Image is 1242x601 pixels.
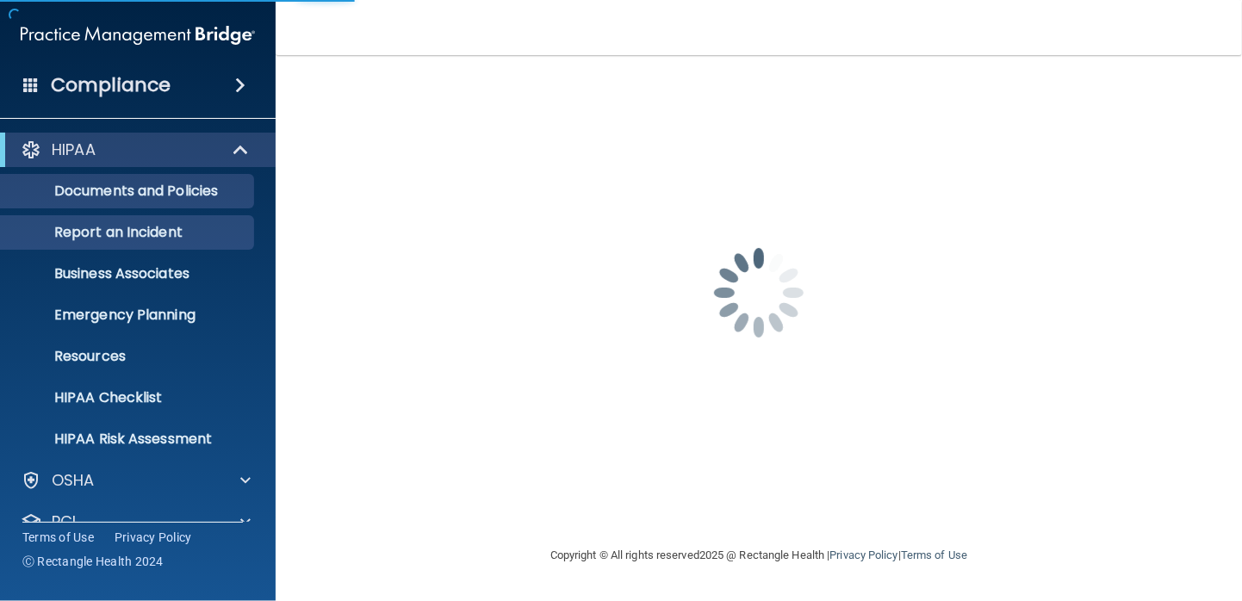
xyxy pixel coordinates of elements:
[11,307,246,324] p: Emergency Planning
[444,528,1073,583] div: Copyright © All rights reserved 2025 @ Rectangle Health | |
[21,511,251,532] a: PCI
[829,548,897,561] a: Privacy Policy
[21,470,251,491] a: OSHA
[11,183,246,200] p: Documents and Policies
[51,73,171,97] h4: Compliance
[21,18,255,53] img: PMB logo
[115,529,192,546] a: Privacy Policy
[22,529,94,546] a: Terms of Use
[11,389,246,406] p: HIPAA Checklist
[673,207,845,379] img: spinner.e123f6fc.gif
[901,548,967,561] a: Terms of Use
[11,431,246,448] p: HIPAA Risk Assessment
[11,265,246,282] p: Business Associates
[52,139,96,160] p: HIPAA
[11,348,246,365] p: Resources
[52,511,76,532] p: PCI
[52,470,95,491] p: OSHA
[22,553,164,570] span: Ⓒ Rectangle Health 2024
[21,139,250,160] a: HIPAA
[11,224,246,241] p: Report an Incident
[944,479,1221,548] iframe: Drift Widget Chat Controller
